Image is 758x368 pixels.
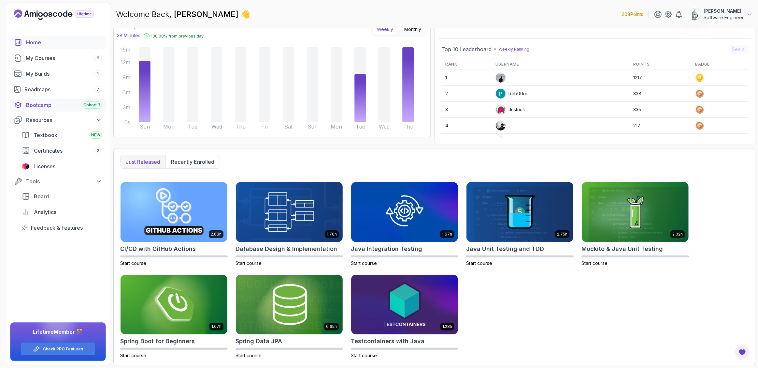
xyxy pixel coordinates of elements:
[10,176,106,187] button: Tools
[495,104,525,115] div: Justuus
[499,47,529,52] p: Weekly Ranking
[24,85,102,93] div: Roadmaps
[10,36,106,49] a: home
[26,177,102,185] div: Tools
[704,14,744,21] p: Software Engineer
[121,275,227,335] img: Spring Boot for Beginners card
[496,137,506,146] img: user profile image
[122,74,130,81] tspan: 9m
[10,67,106,80] a: builds
[171,158,214,166] p: Recently enrolled
[629,59,691,70] th: Points
[151,34,204,39] p: 100.00 % from previous day
[120,353,146,358] span: Start course
[379,124,390,130] tspan: Wed
[121,59,130,66] tspan: 12m
[236,260,262,266] span: Start course
[326,324,337,329] p: 6.65h
[351,244,422,253] h2: Java Integration Testing
[441,102,492,118] td: 3
[18,190,106,203] a: board
[581,244,663,253] h2: Mockito & Java Unit Testing
[441,118,492,134] td: 4
[629,102,691,118] td: 335
[236,353,262,358] span: Start course
[373,24,397,35] button: Weekly
[261,124,268,130] tspan: Fri
[120,182,228,267] a: CI/CD with GitHub Actions card2.63hCI/CD with GitHub ActionsStart course
[91,132,100,138] span: NEW
[18,206,106,219] a: analytics
[120,274,228,359] a: Spring Boot for Beginners card1.67hSpring Boot for BeginnersStart course
[26,101,102,109] div: Bootcamp
[97,55,99,61] span: 6
[120,244,196,253] h2: CI/CD with GitHub Actions
[14,9,109,20] a: Landing page
[496,89,506,99] img: user profile image
[704,8,744,14] p: [PERSON_NAME]
[121,182,227,242] img: CI/CD with GitHub Actions card
[496,105,506,115] img: default monster avatar
[97,148,99,153] span: 2
[26,70,102,78] div: My Builds
[351,182,458,267] a: Java Integration Testing card1.67hJava Integration TestingStart course
[10,99,106,112] a: bootcamp
[307,124,318,130] tspan: Sun
[351,337,424,346] h2: Testcontainers with Java
[211,324,222,329] p: 1.67h
[211,232,222,237] p: 2.63h
[10,114,106,126] button: Resources
[441,45,492,53] h2: Top 10 Leaderboard
[629,118,691,134] td: 217
[236,274,343,359] a: Spring Data JPA card6.65hSpring Data JPAStart course
[236,182,343,242] img: Database Design & Implementation card
[121,155,165,168] button: Just released
[557,232,567,237] p: 2.75h
[236,275,343,335] img: Spring Data JPA card
[495,136,542,147] div: silentjackalcf1a1
[688,8,701,21] img: user profile image
[34,208,56,216] span: Analytics
[441,70,492,86] td: 1
[730,45,749,54] button: See all
[34,162,55,170] span: Licenses
[188,124,197,130] tspan: Tue
[331,124,342,130] tspan: Mon
[691,59,749,70] th: Badge
[97,87,99,92] span: 7
[582,182,689,242] img: Mockito & Java Unit Testing card
[495,88,527,99] div: Reb00rn
[466,182,573,242] img: Java Unit Testing and TDD card
[236,244,337,253] h2: Database Design & Implementation
[327,232,337,237] p: 1.70h
[492,59,629,70] th: Username
[236,124,246,130] tspan: Thu
[351,274,458,359] a: Testcontainers with Java card1.28hTestcontainers with JavaStart course
[26,116,102,124] div: Resources
[236,337,282,346] h2: Spring Data JPA
[123,104,130,111] tspan: 3m
[34,131,57,139] span: Textbook
[356,124,365,130] tspan: Tue
[442,232,452,237] p: 1.67h
[688,8,753,21] button: user profile image[PERSON_NAME]Software Engineer
[116,9,250,20] p: Welcome Back,
[120,260,146,266] span: Start course
[124,119,130,126] tspan: 0s
[581,182,689,267] a: Mockito & Java Unit Testing card2.02hMockito & Java Unit TestingStart course
[43,346,83,352] a: Check PRO Features
[351,260,377,266] span: Start course
[97,71,99,76] span: 1
[126,158,160,166] p: Just released
[22,163,30,170] img: jetbrains icon
[121,47,130,53] tspan: 15m
[10,83,106,96] a: roadmaps
[400,24,425,35] button: Monthly
[31,224,83,232] span: Feedback & Features
[165,155,220,168] button: Recently enrolled
[174,9,240,19] span: [PERSON_NAME]
[441,86,492,102] td: 2
[441,134,492,150] td: 5
[284,124,293,130] tspan: Sat
[34,147,63,155] span: Certificates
